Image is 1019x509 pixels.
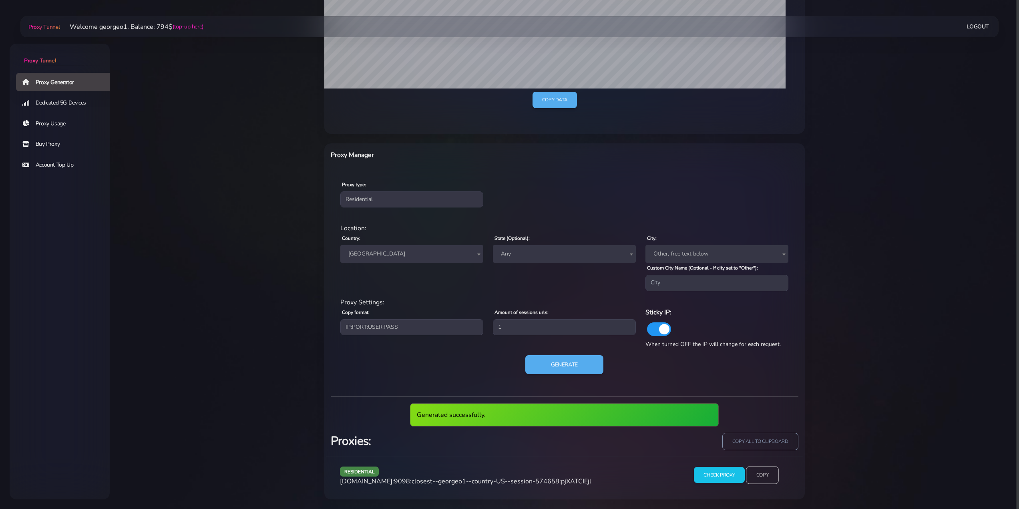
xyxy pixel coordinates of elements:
a: (top-up here) [173,22,203,31]
input: City [645,275,788,291]
span: Proxy Tunnel [28,23,60,31]
span: Proxy Tunnel [24,57,56,64]
h6: Proxy Manager [331,150,599,160]
a: Logout [967,19,989,34]
span: residential [340,467,379,477]
label: Proxy type: [342,181,366,188]
span: Other, free text below [645,245,788,263]
label: City: [647,235,657,242]
div: Location: [336,223,794,233]
span: United States of America [340,245,483,263]
h3: Proxies: [331,433,560,449]
li: Welcome georgeo1. Balance: 794$ [60,22,203,32]
div: Generated successfully. [410,403,719,427]
a: Proxy Generator [16,73,116,91]
label: Custom City Name (Optional - If city set to "Other"): [647,264,758,272]
iframe: Webchat Widget [901,378,1009,499]
a: Proxy Usage [16,115,116,133]
input: Check Proxy [694,467,745,483]
input: Copy [746,466,779,484]
a: Proxy Tunnel [10,44,110,65]
label: State (Optional): [494,235,530,242]
a: Proxy Tunnel [27,20,60,33]
span: Any [498,248,631,260]
span: [DOMAIN_NAME]:9098:closest--georgeo1--country-US--session-574658:pjXATCIEjl [340,477,591,486]
label: Copy format: [342,309,370,316]
input: copy all to clipboard [722,433,798,450]
span: Other, free text below [650,248,784,260]
span: United States of America [345,248,478,260]
h6: Sticky IP: [645,307,788,318]
span: Any [493,245,636,263]
button: Generate [525,355,603,374]
div: Proxy Settings: [336,298,794,307]
a: Buy Proxy [16,135,116,153]
span: When turned OFF the IP will change for each request. [645,340,781,348]
label: Country: [342,235,360,242]
label: Amount of sessions urls: [494,309,549,316]
a: Account Top Up [16,156,116,174]
a: Dedicated 5G Devices [16,94,116,112]
a: Copy data [533,92,577,108]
